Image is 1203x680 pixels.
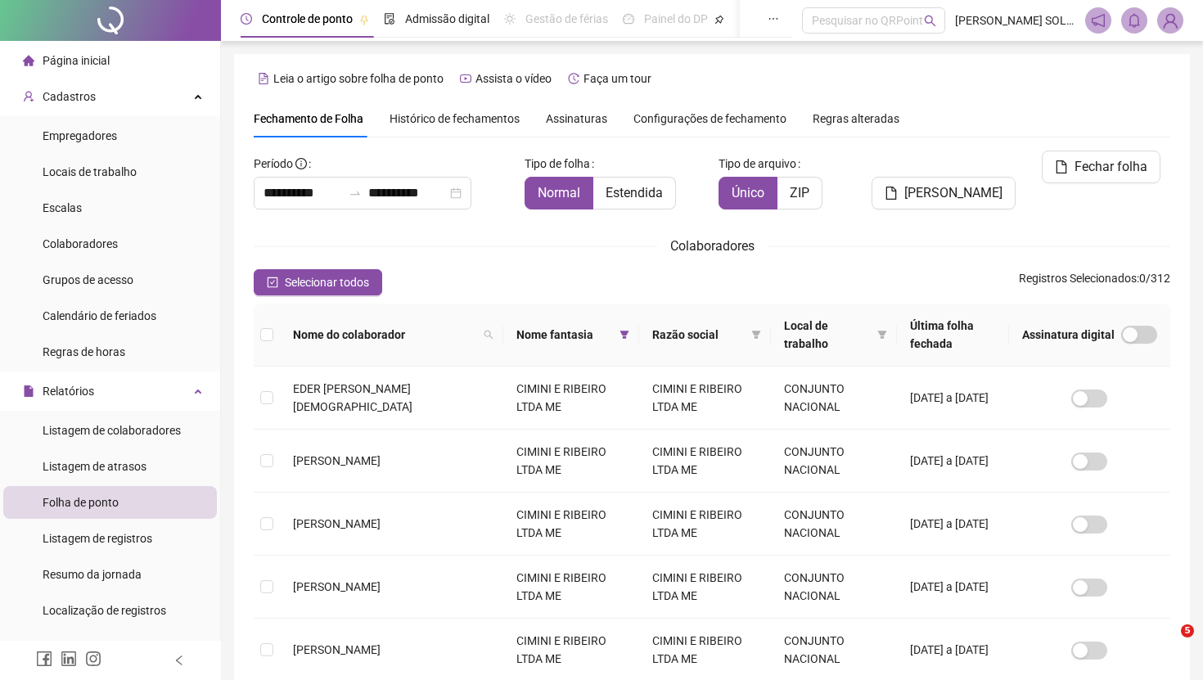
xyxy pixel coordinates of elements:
span: Relatórios [43,385,94,398]
span: filter [748,322,764,347]
span: file-text [258,73,269,84]
td: [DATE] a [DATE] [897,493,1009,556]
span: bell [1127,13,1142,28]
span: swap-right [349,187,362,200]
td: CIMINI E RIBEIRO LTDA ME [639,367,772,430]
span: Histórico de fechamentos [390,112,520,125]
td: CIMINI E RIBEIRO LTDA ME [503,493,639,556]
span: Assinaturas [546,113,607,124]
span: book [739,13,750,25]
span: file [23,385,34,397]
span: dashboard [623,13,634,25]
button: Selecionar todos [254,269,382,295]
span: Tipo de arquivo [719,155,796,173]
span: Fechamento de Folha [254,112,363,125]
span: home [23,55,34,66]
span: Calendário de feriados [43,309,156,322]
span: Selecionar todos [285,273,369,291]
span: Admissão digital [405,12,489,25]
img: 67889 [1158,8,1183,33]
span: Regras alteradas [813,113,899,124]
span: instagram [85,651,101,667]
span: Nome do colaborador [293,326,477,344]
span: Resumo da jornada [43,568,142,581]
td: CIMINI E RIBEIRO LTDA ME [503,367,639,430]
span: [PERSON_NAME] [293,454,381,467]
span: left [173,655,185,666]
th: Última folha fechada [897,304,1009,367]
span: Grupos de acesso [43,273,133,286]
td: CIMINI E RIBEIRO LTDA ME [503,430,639,493]
span: filter [751,330,761,340]
td: CONJUNTO NACIONAL [771,430,896,493]
span: Razão social [652,326,746,344]
span: linkedin [61,651,77,667]
span: Colaboradores [43,237,118,250]
span: Cadastros [43,90,96,103]
span: pushpin [714,15,724,25]
span: [PERSON_NAME] SOLUCOES EM FOLHA [955,11,1075,29]
span: Estendida [606,185,663,200]
span: search [924,15,936,27]
span: Nome fantasia [516,326,613,344]
span: Tipo de folha [525,155,590,173]
td: CIMINI E RIBEIRO LTDA ME [639,493,772,556]
span: Listagem de registros [43,532,152,545]
td: CIMINI E RIBEIRO LTDA ME [639,556,772,619]
span: ellipsis [768,13,779,25]
span: filter [620,330,629,340]
span: Banco de Horas [43,640,124,653]
iframe: Intercom live chat [1147,624,1187,664]
span: user-add [23,91,34,102]
td: CIMINI E RIBEIRO LTDA ME [639,430,772,493]
span: facebook [36,651,52,667]
span: Assinatura digital [1022,326,1115,344]
span: to [349,187,362,200]
span: Controle de ponto [262,12,353,25]
span: : 0 / 312 [1019,269,1170,295]
span: notification [1091,13,1106,28]
span: Local de trabalho [784,317,870,353]
span: Folha de ponto [43,496,119,509]
span: Faça um tour [583,72,651,85]
span: file [885,187,898,200]
td: [DATE] a [DATE] [897,430,1009,493]
span: filter [616,322,633,347]
span: file [1055,160,1068,173]
span: Painel do DP [644,12,708,25]
span: Listagem de atrasos [43,460,146,473]
span: [PERSON_NAME] [904,183,1002,203]
span: filter [877,330,887,340]
span: Assista o vídeo [475,72,552,85]
span: Configurações de fechamento [633,113,786,124]
td: CONJUNTO NACIONAL [771,493,896,556]
span: sun [504,13,516,25]
span: Colaboradores [670,238,755,254]
span: Página inicial [43,54,110,67]
span: Registros Selecionados [1019,272,1137,285]
span: Empregadores [43,129,117,142]
span: [PERSON_NAME] [293,580,381,593]
span: [PERSON_NAME] [293,643,381,656]
span: Locais de trabalho [43,165,137,178]
span: Escalas [43,201,82,214]
span: youtube [460,73,471,84]
span: Localização de registros [43,604,166,617]
span: Normal [538,185,580,200]
td: [DATE] a [DATE] [897,556,1009,619]
td: CONJUNTO NACIONAL [771,556,896,619]
span: filter [874,313,890,356]
td: [DATE] a [DATE] [897,367,1009,430]
span: Listagem de colaboradores [43,424,181,437]
button: Fechar folha [1042,151,1160,183]
span: Leia o artigo sobre folha de ponto [273,72,444,85]
button: [PERSON_NAME] [872,177,1016,209]
span: ZIP [790,185,809,200]
span: Período [254,157,293,170]
span: pushpin [359,15,369,25]
span: search [480,322,497,347]
span: [PERSON_NAME] [293,517,381,530]
span: Gestão de férias [525,12,608,25]
span: check-square [267,277,278,288]
span: 5 [1181,624,1194,637]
